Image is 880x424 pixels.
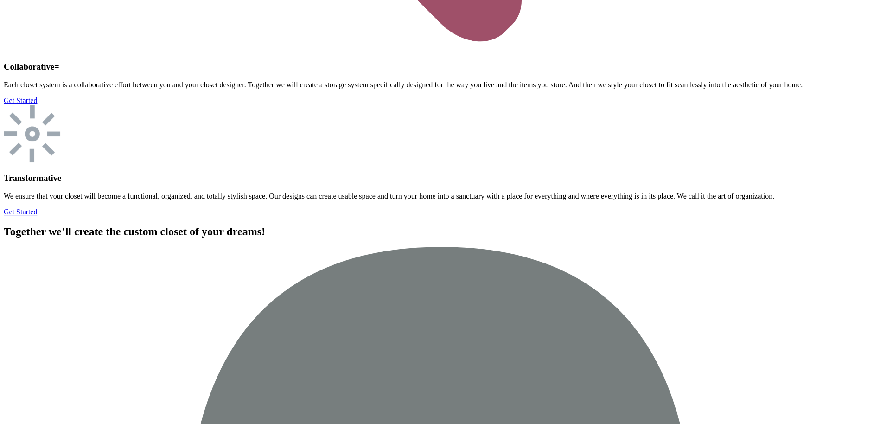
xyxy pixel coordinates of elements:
h3: Collaborative [4,62,876,72]
h2: Together we’ll create the custom closet of your dreams! [4,225,876,238]
span: = [54,62,59,71]
p: Each closet system is a collaborative effort between you and your closet designer. Together we wi... [4,81,876,89]
a: Get Started [4,96,37,104]
a: Get Started [4,208,37,216]
p: We ensure that your closet will become a functional, organized, and totally stylish space. Our de... [4,192,876,200]
img: we transform your space to be an organized closet system [4,105,60,162]
h3: Transformative [4,173,876,183]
